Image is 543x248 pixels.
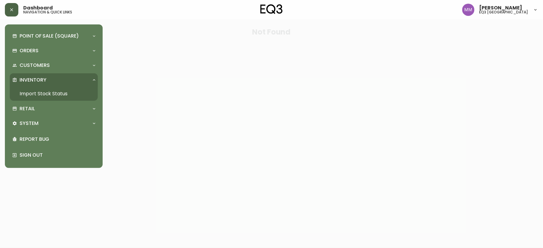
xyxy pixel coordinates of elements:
div: Customers [10,59,98,72]
img: logo [260,4,283,14]
h5: eq3 [GEOGRAPHIC_DATA] [479,10,528,14]
div: Inventory [10,73,98,87]
p: Inventory [20,77,46,83]
p: Sign Out [20,152,95,159]
p: Customers [20,62,50,69]
span: Dashboard [23,5,53,10]
div: Point of Sale (Square) [10,29,98,43]
div: Retail [10,102,98,115]
p: Point of Sale (Square) [20,33,79,39]
p: Report Bug [20,136,95,143]
div: Sign Out [10,147,98,163]
a: Import Stock Status [10,87,98,101]
p: System [20,120,39,127]
span: [PERSON_NAME] [479,5,523,10]
div: Orders [10,44,98,57]
h5: navigation & quick links [23,10,72,14]
img: b124d21e3c5b19e4a2f2a57376a9c201 [462,4,475,16]
div: System [10,117,98,130]
p: Orders [20,47,39,54]
div: Report Bug [10,131,98,147]
p: Retail [20,105,35,112]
